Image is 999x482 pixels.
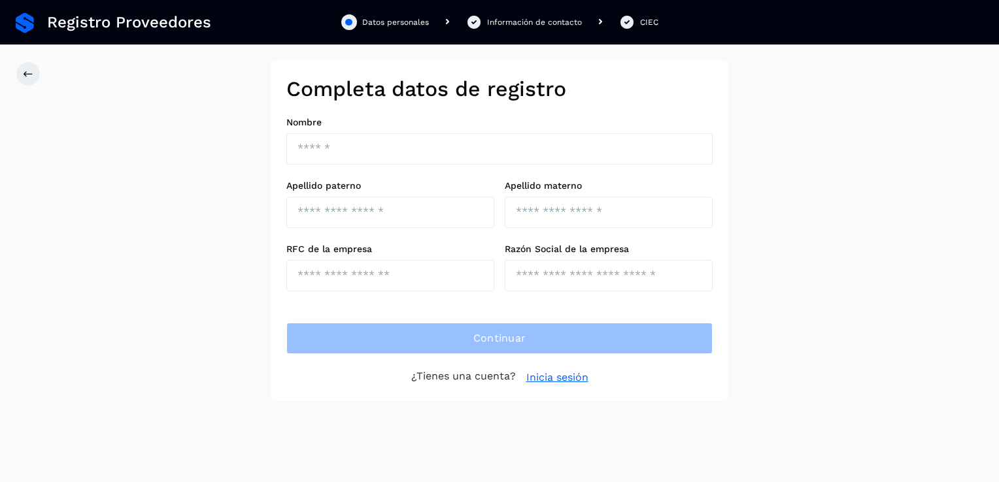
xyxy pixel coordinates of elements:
p: ¿Tienes una cuenta? [411,370,516,385]
label: Apellido materno [505,180,713,191]
h2: Completa datos de registro [286,76,713,101]
a: Inicia sesión [526,370,588,385]
button: Continuar [286,323,713,354]
span: Continuar [473,331,526,345]
div: CIEC [640,16,658,28]
div: Datos personales [362,16,429,28]
span: Registro Proveedores [47,13,211,32]
label: Razón Social de la empresa [505,244,713,255]
label: Apellido paterno [286,180,494,191]
label: RFC de la empresa [286,244,494,255]
div: Información de contacto [487,16,582,28]
label: Nombre [286,117,713,128]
